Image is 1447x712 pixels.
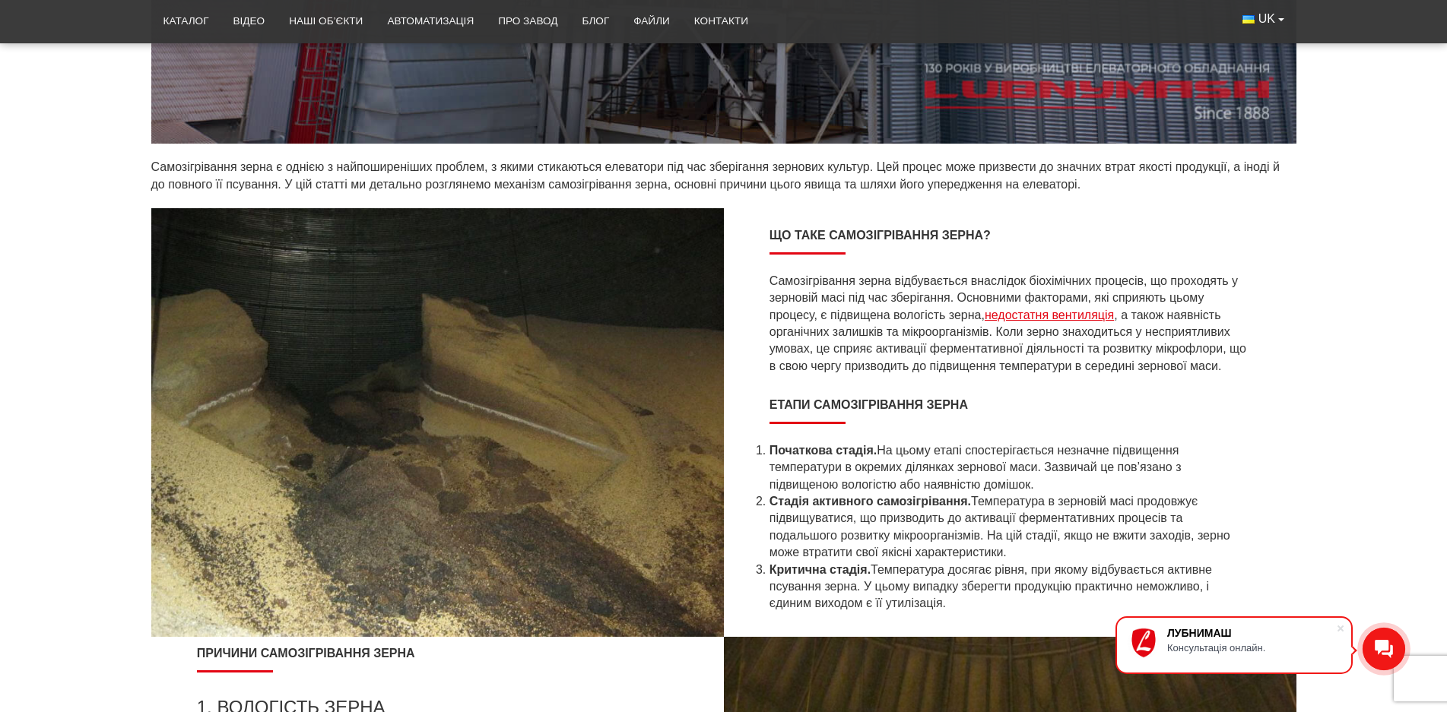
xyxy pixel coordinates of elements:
[1167,627,1336,639] div: ЛУБНИМАШ
[770,563,871,576] strong: Критична стадія.
[197,647,415,660] strong: Причини самозігрівання зерна
[221,5,278,38] a: Відео
[570,5,621,38] a: Блог
[375,5,486,38] a: Автоматизація
[1242,15,1255,24] img: Українська
[151,159,1296,193] p: Самозігрівання зерна є однією з найпоширеніших проблем, з якими стикаються елеватори під час збер...
[621,5,682,38] a: Файли
[1258,11,1275,27] span: UK
[1167,642,1336,653] div: Консультація онлайн.
[770,229,991,242] strong: Що таке самозігрівання зерна?
[277,5,375,38] a: Наші об’єкти
[1230,5,1296,33] button: UK
[770,493,1251,562] li: Температура в зерновій масі продовжує підвищуватися, що призводить до активації ферментативних пр...
[770,444,877,457] strong: Початкова стадія.
[682,5,760,38] a: Контакти
[770,398,968,411] strong: Етапи самозігрівання зерна
[985,309,1114,321] a: недостатня вентиляція
[770,495,971,508] strong: Стадія активного самозігрівання.
[770,273,1251,375] p: Самозігрівання зерна відбувається внаслідок біохімічних процесів, що проходять у зерновій масі пі...
[151,5,221,38] a: Каталог
[770,562,1251,612] li: Температура досягає рівня, при якому відбувається активне псування зерна. У цьому випадку зберегт...
[486,5,570,38] a: Про завод
[770,442,1251,493] li: На цьому етапі спостерігається незначне підвищення температури в окремих ділянках зернової маси. ...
